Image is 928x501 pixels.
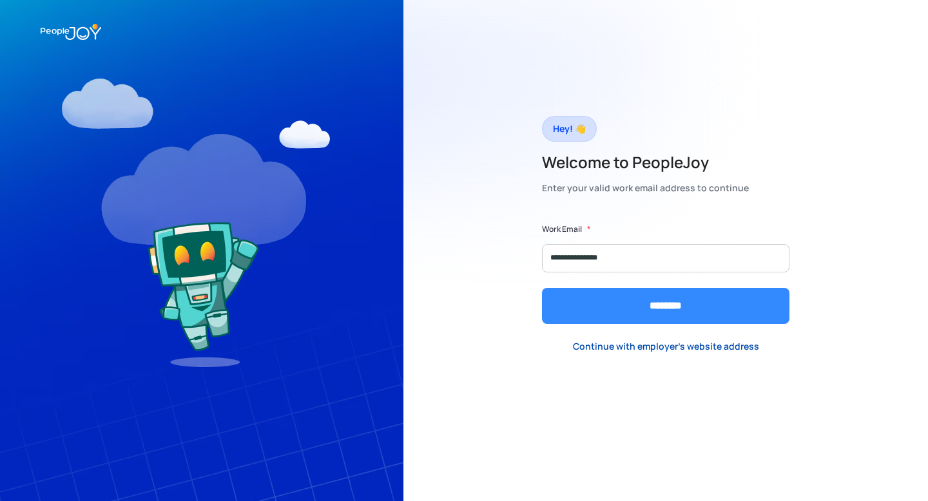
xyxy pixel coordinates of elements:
div: Continue with employer's website address [573,340,759,353]
a: Continue with employer's website address [563,334,769,360]
form: Form [542,223,789,324]
h2: Welcome to PeopleJoy [542,152,749,173]
label: Work Email [542,223,582,236]
div: Hey! 👋 [553,120,586,138]
div: Enter your valid work email address to continue [542,179,749,197]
